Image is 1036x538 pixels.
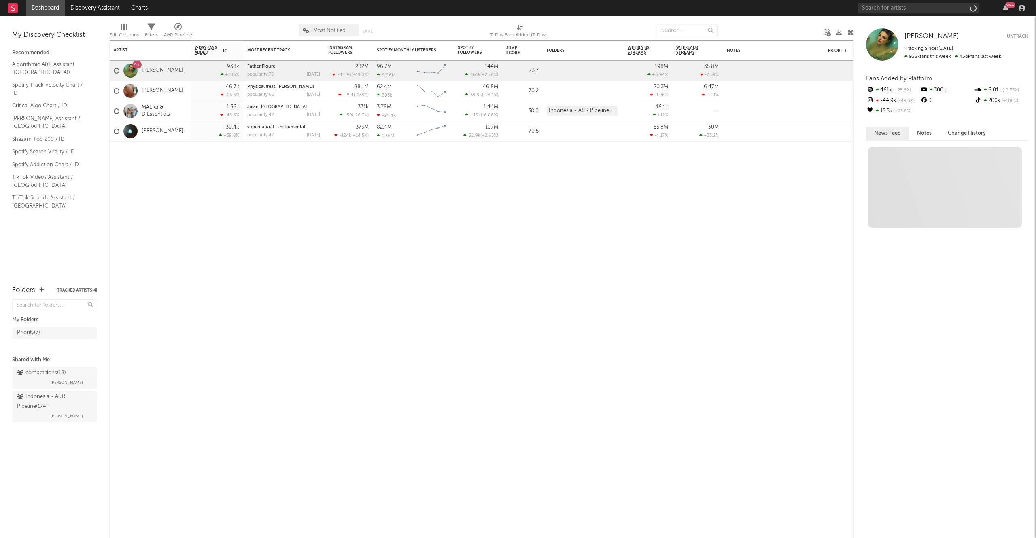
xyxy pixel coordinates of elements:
[142,128,183,135] a: [PERSON_NAME]
[12,160,89,169] a: Spotify Addiction Chart / ID
[247,64,275,69] a: Father Figure
[470,73,480,77] span: 461k
[12,30,97,40] div: My Discovery Checklist
[12,135,89,144] a: Shazam Top 200 / ID
[650,133,668,138] div: -4.17 %
[974,95,1028,106] div: 200k
[1005,2,1015,8] div: 99 +
[12,101,89,110] a: Critical Algo Chart / ID
[12,367,97,389] a: competitions(18)[PERSON_NAME]
[377,104,391,110] div: 3.78M
[247,125,320,129] div: supernatural - instrumental
[920,95,974,106] div: 0
[340,112,369,118] div: ( )
[227,104,239,110] div: 1.36k
[483,93,497,97] span: -28.1 %
[307,72,320,77] div: [DATE]
[727,48,808,53] div: Notes
[307,113,320,117] div: [DATE]
[465,92,498,97] div: ( )
[1007,32,1028,40] button: Untrack
[654,84,668,89] div: 20.3M
[356,125,369,130] div: 373M
[465,72,498,77] div: ( )
[469,133,480,138] span: 82.9k
[650,92,668,97] div: -1.26 %
[247,93,274,97] div: popularity: 65
[307,133,320,138] div: [DATE]
[12,286,35,295] div: Folders
[247,85,320,89] div: Physical (feat. Troye Sivan)
[220,112,239,118] div: -45.6 %
[482,133,497,138] span: +2.65 %
[485,125,498,130] div: 107M
[1001,88,1019,93] span: -0.37 %
[338,73,352,77] span: -44.9k
[892,88,911,93] span: +25.6 %
[940,127,994,140] button: Change History
[377,133,394,138] div: 1.36M
[12,80,89,97] a: Spotify Track Velocity Chart / ID
[482,73,497,77] span: +25.6 %
[896,99,915,103] span: -49.3 %
[362,29,373,34] button: Save
[547,48,607,53] div: Folders
[413,61,450,81] svg: Chart title
[655,64,668,69] div: 198M
[142,67,183,74] a: [PERSON_NAME]
[219,133,239,138] div: +39.8 %
[57,288,97,292] button: Tracked Artists(4)
[628,45,656,55] span: Weekly US Streams
[377,48,437,53] div: Spotify Monthly Listeners
[334,133,369,138] div: ( )
[109,30,139,40] div: Edit Columns
[866,95,920,106] div: -44.9k
[142,87,183,94] a: [PERSON_NAME]
[12,391,97,422] a: Indonesia - A&R Pipeline(174)[PERSON_NAME]
[506,106,539,116] div: 38.0
[12,48,97,58] div: Recommended
[866,106,920,116] div: 15.5k
[654,125,668,130] div: 55.8M
[490,30,551,40] div: 7-Day Fans Added (7-Day Fans Added)
[904,54,1001,59] span: 456k fans last week
[247,48,308,53] div: Most Recent Track
[226,84,239,89] div: 46.7k
[17,328,40,338] div: Priority ( 7 )
[164,30,192,40] div: A&R Pipeline
[485,64,498,69] div: 144M
[506,46,526,55] div: Jump Score
[109,20,139,44] div: Edit Columns
[358,104,369,110] div: 331k
[142,104,187,118] a: MALIQ & D'Essentials
[413,81,450,101] svg: Chart title
[247,72,274,77] div: popularity: 75
[904,32,959,40] a: [PERSON_NAME]
[506,127,539,136] div: 70.5
[866,76,932,82] span: Fans Added by Platform
[708,125,719,130] div: 30M
[470,113,481,118] span: 1.19k
[858,3,979,13] input: Search for artists
[377,64,392,69] div: 96.7M
[909,127,940,140] button: Notes
[247,125,305,129] a: supernatural - instrumental
[12,299,97,311] input: Search for folders...
[145,20,158,44] div: Filters
[458,45,486,55] div: Spotify Followers
[465,112,498,118] div: ( )
[657,24,718,36] input: Search...
[12,315,97,325] div: My Folders
[377,84,392,89] div: 62.4M
[413,121,450,142] svg: Chart title
[904,46,953,51] span: Tracking Since: [DATE]
[332,72,369,77] div: ( )
[483,84,498,89] div: 46.8M
[17,392,90,411] div: Indonesia - A&R Pipeline ( 174 )
[699,133,719,138] div: +33.2 %
[1000,99,1018,103] span: +100 %
[17,368,66,378] div: competitions ( 18 )
[12,60,89,76] a: Algorithmic A&R Assistant ([GEOGRAPHIC_DATA])
[413,101,450,121] svg: Chart title
[12,147,89,156] a: Spotify Search Virality / ID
